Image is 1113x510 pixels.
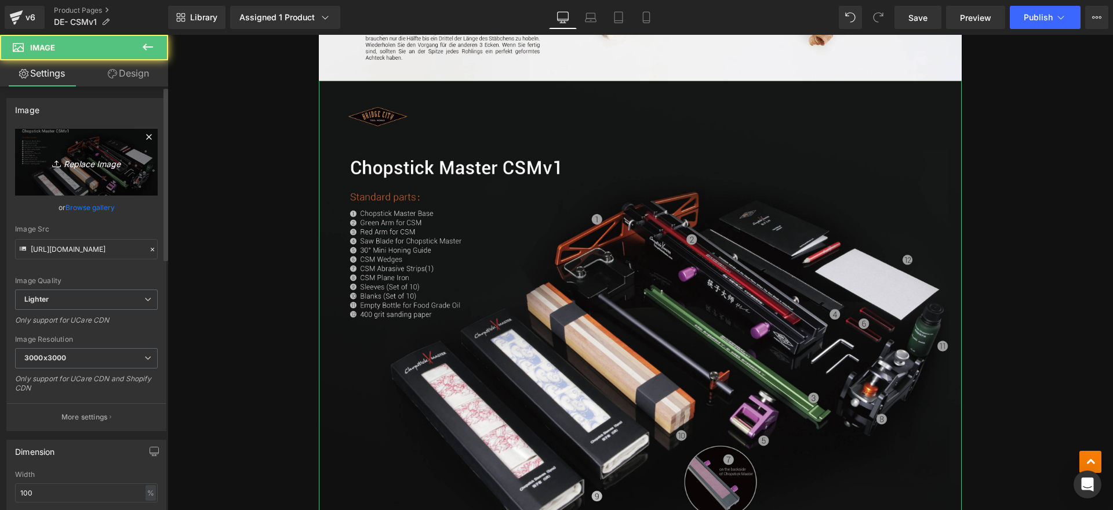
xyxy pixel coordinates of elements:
a: Browse gallery [66,197,115,218]
b: 3000x3000 [24,353,66,362]
div: Assigned 1 Product [239,12,331,23]
button: Publish [1010,6,1081,29]
div: or [15,201,158,214]
button: More settings [7,403,166,431]
a: v6 [5,6,45,29]
div: Only support for UCare CDN [15,316,158,332]
div: Image Resolution [15,335,158,343]
a: Laptop [577,6,605,29]
a: Mobile [632,6,660,29]
b: Lighter [24,295,49,303]
div: v6 [23,10,38,25]
a: Desktop [549,6,577,29]
span: Library [190,12,217,23]
p: More settings [61,412,108,422]
div: Only support for UCare CDN and Shopify CDN [15,374,158,400]
div: % [146,485,156,501]
div: Image Src [15,225,158,233]
span: Image [30,43,55,52]
button: Redo [867,6,890,29]
input: auto [15,483,158,502]
div: Image [15,99,39,115]
a: Preview [946,6,1005,29]
span: Preview [960,12,991,24]
span: Save [908,12,927,24]
div: Image Quality [15,277,158,285]
input: Link [15,239,158,259]
a: New Library [168,6,225,29]
span: DE- CSMv1 [54,17,97,27]
i: Replace Image [40,155,133,169]
a: Product Pages [54,6,168,15]
a: Tablet [605,6,632,29]
span: Publish [1024,13,1053,22]
a: Design [86,60,170,86]
div: Open Intercom Messenger [1074,471,1101,498]
div: Dimension [15,440,55,457]
button: Undo [839,6,862,29]
button: More [1085,6,1108,29]
div: Width [15,471,158,479]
